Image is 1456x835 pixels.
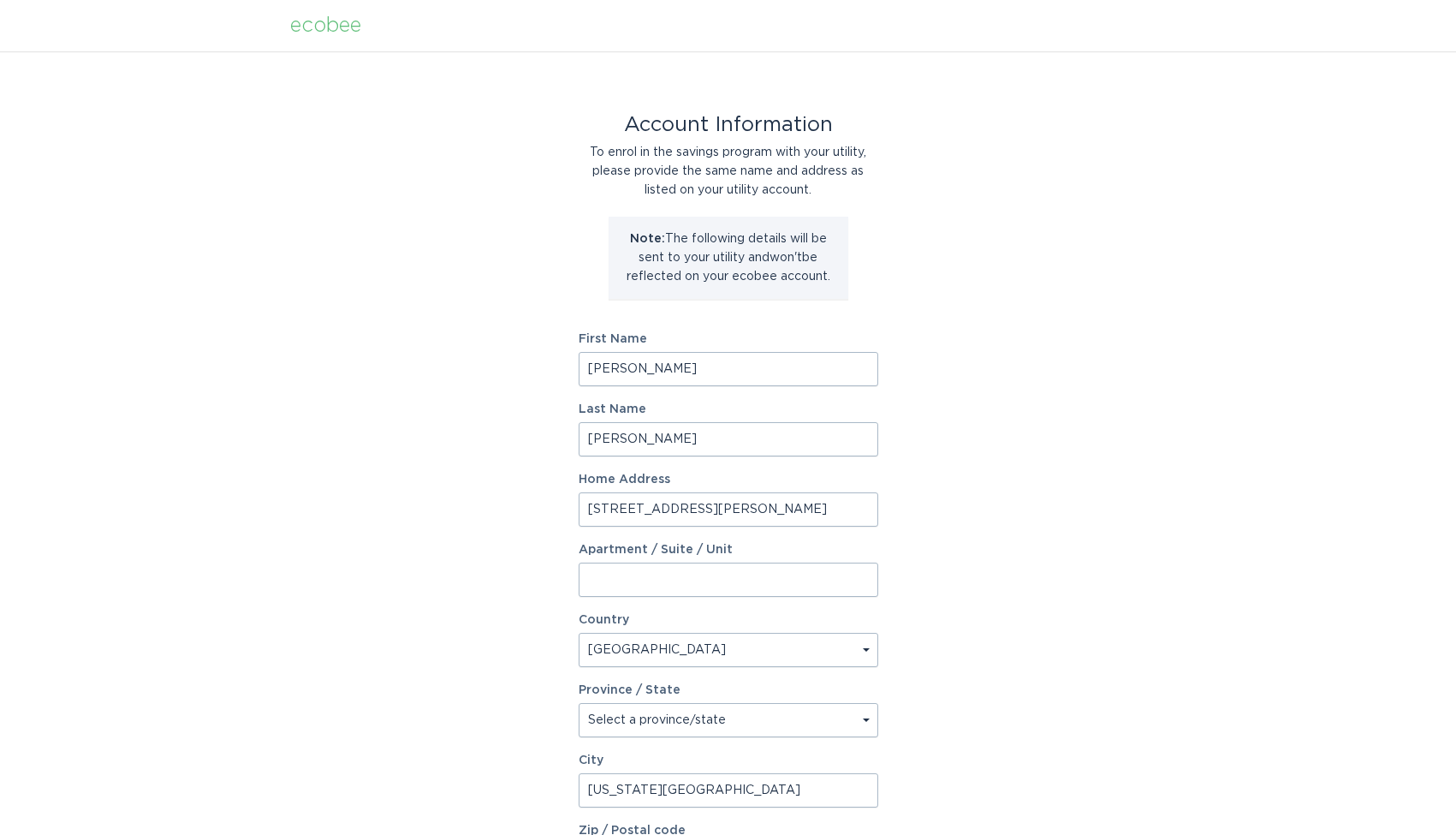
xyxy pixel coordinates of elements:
label: Province / State [579,684,680,696]
strong: Note: [630,233,665,245]
label: Last Name [579,403,878,415]
label: Apartment / Suite / Unit [579,544,878,556]
div: ecobee [290,16,361,35]
div: To enrol in the savings program with your utility, please provide the same name and address as li... [579,143,878,200]
div: Account Information [579,116,878,134]
label: Country [579,614,629,626]
p: The following details will be sent to your utility and won't be reflected on your ecobee account. [621,230,835,286]
label: City [579,754,878,766]
label: Home Address [579,474,878,486]
label: First Name [579,333,878,345]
